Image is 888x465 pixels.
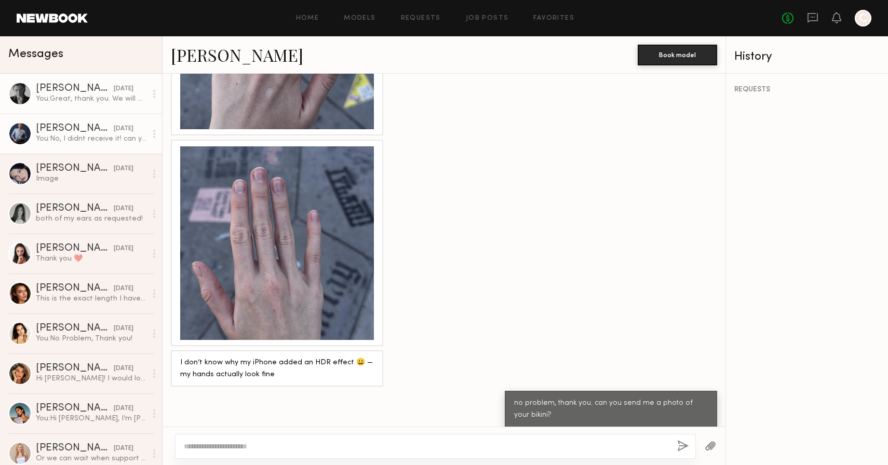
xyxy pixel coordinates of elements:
div: [PERSON_NAME] [36,403,114,414]
div: [PERSON_NAME] [36,243,114,254]
div: no problem, thank you. can you send me a photo of your bikini? [514,398,708,421]
a: Requests [401,15,441,22]
a: Models [344,15,375,22]
div: Hi [PERSON_NAME]! I would love that. The concept seems beautiful and creative. Could we lock in t... [36,374,146,384]
div: both of my ears as requested! [36,214,146,224]
div: You: Great, thank you. We will get back to you later [DATE] on a time and location for [DATE]. Do... [36,94,146,104]
div: REQUESTS [734,86,880,93]
div: [PERSON_NAME] [36,84,114,94]
div: You: No, I didnt receive it! can you also confirm the length of your hair? Thank you. [36,134,146,144]
div: [DATE] [114,204,133,214]
button: Book model [638,45,717,65]
a: Home [296,15,319,22]
div: History [734,51,880,63]
div: [DATE] [114,404,133,414]
div: I don’t know why my iPhone added an HDR effect 😀 — my hands actually look fine [180,357,374,381]
div: [PERSON_NAME] [36,283,114,294]
div: [PERSON_NAME] [36,203,114,214]
div: [DATE] [114,164,133,174]
a: Job Posts [466,15,509,22]
div: Thank you ❤️ [36,254,146,264]
div: [PERSON_NAME] [36,363,114,374]
a: Book model [638,50,717,59]
div: Or we can wait when support team responds Sorry [36,454,146,463]
div: [DATE] [114,444,133,454]
div: [DATE] [114,324,133,334]
a: [PERSON_NAME] [171,44,303,66]
div: This is the exact length I have right now. [36,294,146,304]
div: You: Hi [PERSON_NAME], I’m [PERSON_NAME] — founder and creative director of Folles, a fine jewelr... [36,414,146,423]
div: [DATE] [114,284,133,294]
a: C [855,10,871,26]
div: [DATE] [114,244,133,254]
div: [DATE] [114,84,133,94]
div: [DATE] [114,124,133,134]
span: Messages [8,48,63,60]
div: [PERSON_NAME] [36,124,114,134]
div: [PERSON_NAME] [36,323,114,334]
a: Favorites [533,15,574,22]
div: Image [36,174,146,184]
div: [PERSON_NAME] [36,163,114,174]
div: [PERSON_NAME] [36,443,114,454]
div: [DATE] [114,364,133,374]
div: You: No Problem, Thank you! [36,334,146,344]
